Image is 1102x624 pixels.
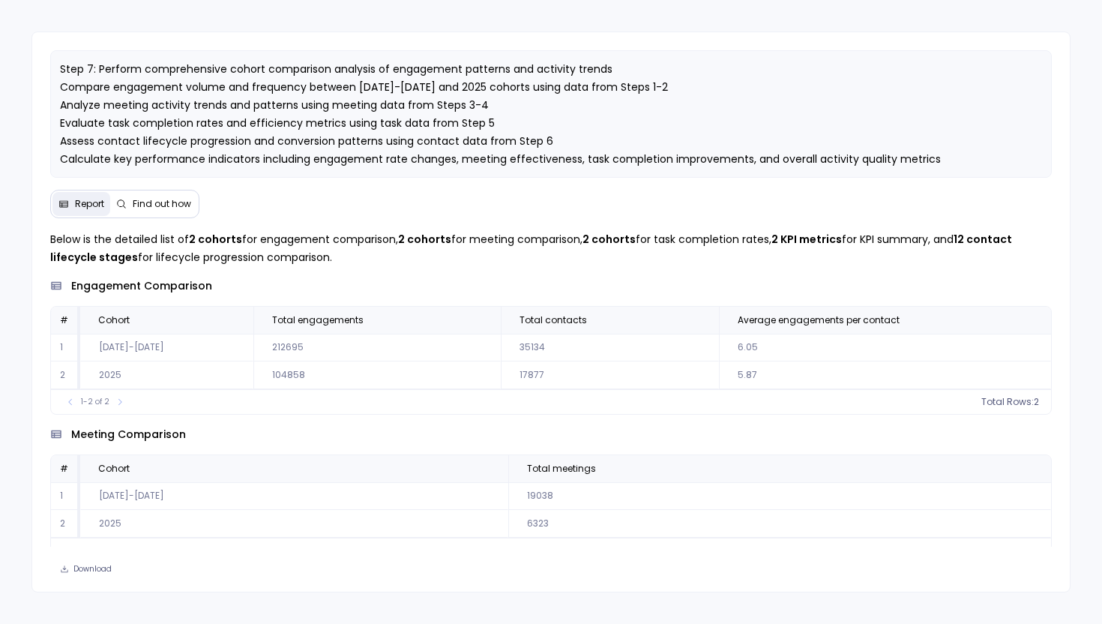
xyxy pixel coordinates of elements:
[253,361,501,389] td: 104858
[71,427,186,442] span: meeting comparison
[51,482,80,510] td: 1
[80,510,509,538] td: 2025
[60,61,941,202] span: Step 7: Perform comprehensive cohort comparison analysis of engagement patterns and activity tren...
[981,396,1034,408] span: Total Rows:
[98,314,130,326] span: Cohort
[501,361,719,389] td: 17877
[189,232,242,247] strong: 2 cohorts
[81,544,109,556] span: 1-2 of 2
[527,463,596,475] span: Total meetings
[501,334,719,361] td: 35134
[98,463,130,475] span: Cohort
[582,232,636,247] strong: 2 cohorts
[981,544,1034,556] span: Total Rows:
[51,510,80,538] td: 2
[133,198,191,210] span: Find out how
[50,230,1053,266] p: Below is the detailed list of for engagement comparison, for meeting comparison, for task complet...
[52,192,110,216] button: Report
[81,396,109,408] span: 1-2 of 2
[738,314,900,326] span: Average engagements per contact
[71,278,212,294] span: engagement comparison
[272,314,364,326] span: Total engagements
[110,192,197,216] button: Find out how
[60,313,68,326] span: #
[1034,544,1039,556] span: 2
[50,232,1012,265] strong: 12 contact lifecycle stages
[75,198,104,210] span: Report
[1034,396,1039,408] span: 2
[80,482,509,510] td: [DATE]-[DATE]
[508,482,1051,510] td: 19038
[719,334,1052,361] td: 6.05
[253,334,501,361] td: 212695
[80,334,254,361] td: [DATE]-[DATE]
[50,559,121,580] button: Download
[771,232,842,247] strong: 2 KPI metrics
[520,314,587,326] span: Total contacts
[398,232,451,247] strong: 2 cohorts
[51,361,80,389] td: 2
[51,334,80,361] td: 1
[80,361,254,389] td: 2025
[508,510,1051,538] td: 6323
[60,462,68,475] span: #
[73,564,112,574] span: Download
[719,361,1052,389] td: 5.87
